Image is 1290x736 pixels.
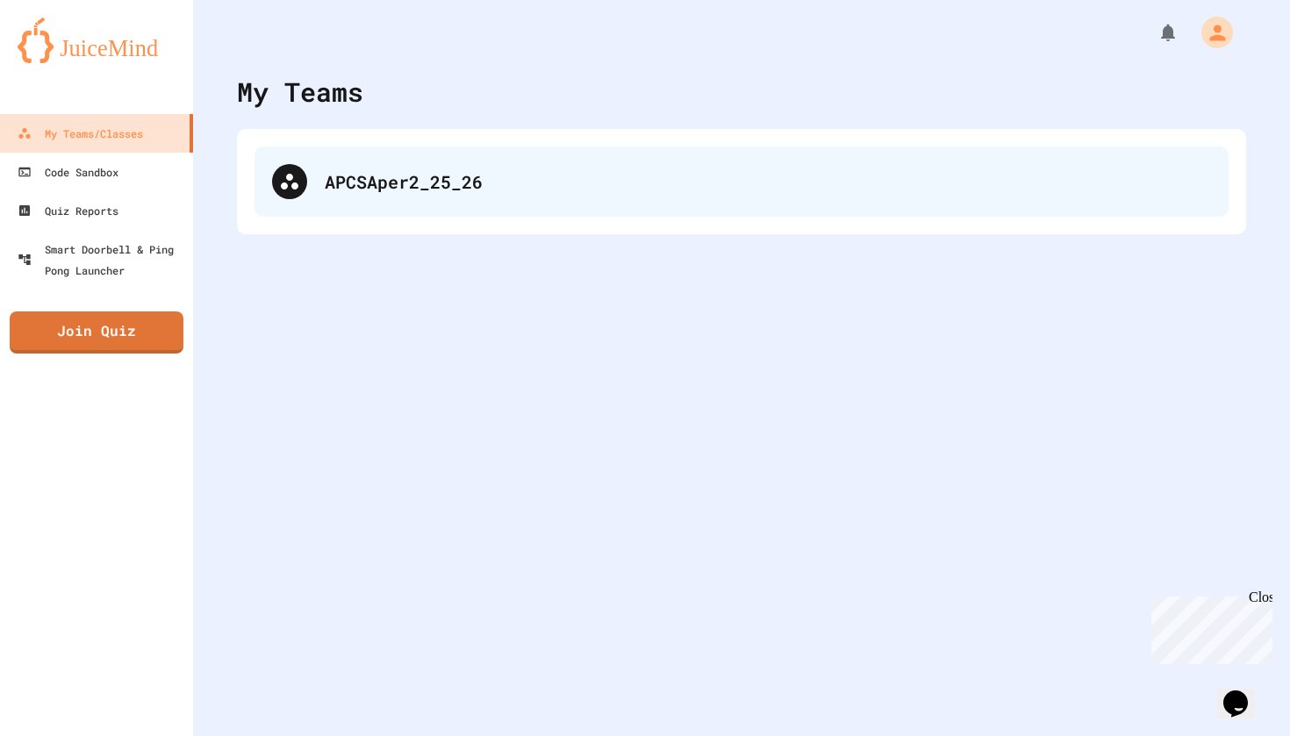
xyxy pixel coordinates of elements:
[1216,666,1272,718] iframe: chat widget
[18,239,186,281] div: Smart Doorbell & Ping Pong Launcher
[1183,12,1237,53] div: My Account
[18,200,118,221] div: Quiz Reports
[18,123,143,144] div: My Teams/Classes
[237,72,363,111] div: My Teams
[10,311,183,354] a: Join Quiz
[18,161,118,182] div: Code Sandbox
[7,7,121,111] div: Chat with us now!Close
[1144,590,1272,664] iframe: chat widget
[254,146,1229,217] div: APCSAper2_25_26
[1125,18,1183,47] div: My Notifications
[18,18,176,63] img: logo-orange.svg
[325,168,1211,195] div: APCSAper2_25_26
